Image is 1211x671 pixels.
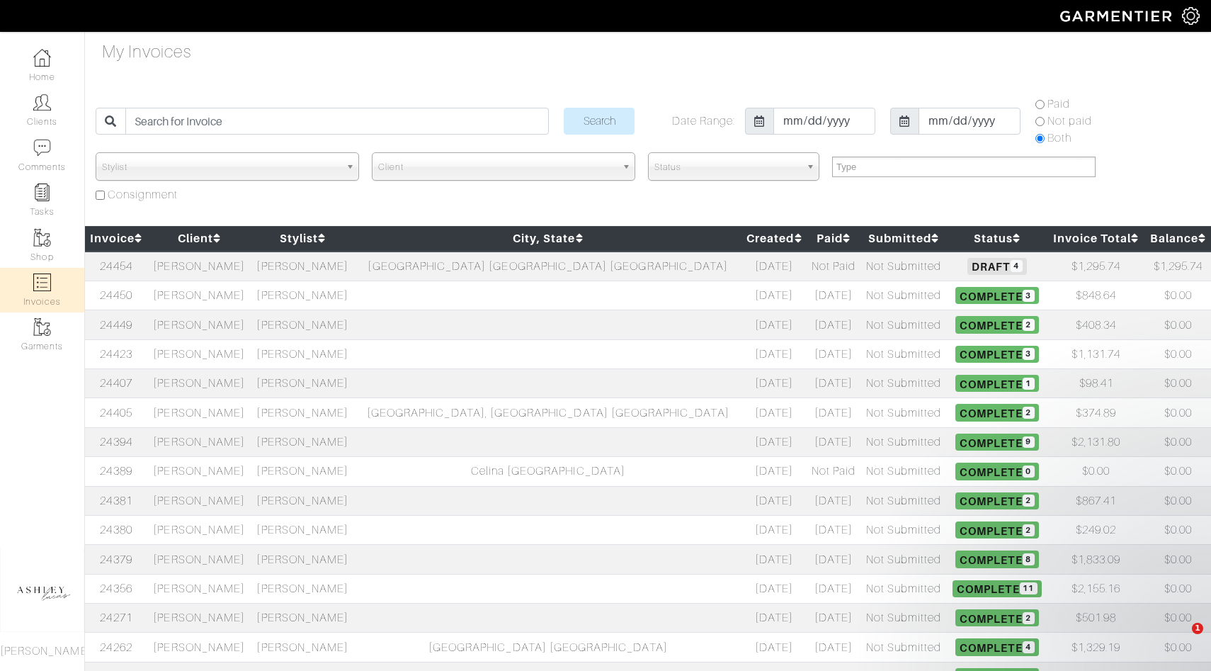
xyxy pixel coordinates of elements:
a: 24394 [100,436,132,449]
span: Complete [955,521,1038,539]
a: 24450 [100,289,132,302]
td: [DATE] [807,486,861,515]
td: $0.00 [1145,310,1211,339]
td: [DATE] [741,545,807,574]
td: [PERSON_NAME] [147,339,251,368]
td: [DATE] [741,633,807,662]
td: $848.64 [1047,281,1145,310]
img: clients-icon-6bae9207a08558b7cb47a8932f037763ab4055f8c8b6bfacd5dc20c3e0201464.png [33,94,51,111]
td: [DATE] [807,515,861,544]
a: Balance [1150,232,1206,245]
td: $0.00 [1145,398,1211,427]
td: [DATE] [741,427,807,456]
td: [PERSON_NAME] [251,398,354,427]
img: comment-icon-a0a6a9ef722e966f86d9cbdc48e553b5cf19dbc54f86b18d962a5391bc8f6eb6.png [33,139,51,157]
td: [DATE] [807,398,861,427]
span: Complete [955,287,1038,304]
input: Search [564,108,635,135]
span: Complete [955,463,1038,480]
td: [PERSON_NAME] [147,633,251,662]
td: Not Submitted [860,574,947,603]
td: Celina [GEOGRAPHIC_DATA] [354,457,741,486]
iframe: Intercom live chat [1163,623,1197,657]
td: $2,131.80 [1047,427,1145,456]
td: [PERSON_NAME] [251,427,354,456]
td: [PERSON_NAME] [251,310,354,339]
span: 2 [1023,319,1035,331]
a: Client [178,232,221,245]
td: [PERSON_NAME] [147,515,251,544]
span: Complete [955,375,1038,392]
td: [DATE] [807,310,861,339]
label: Not paid [1047,113,1092,130]
td: [PERSON_NAME] [251,281,354,310]
td: $1,295.74 [1145,252,1211,281]
img: garments-icon-b7da505a4dc4fd61783c78ac3ca0ef83fa9d6f193b1c9dc38574b1d14d53ca28.png [33,318,51,336]
td: [DATE] [807,339,861,368]
td: [PERSON_NAME] [147,427,251,456]
a: City, State [513,232,584,245]
td: $0.00 [1047,457,1145,486]
span: Client [378,153,616,181]
td: [PERSON_NAME] [147,281,251,310]
span: 2 [1023,495,1035,507]
td: [PERSON_NAME] [147,604,251,633]
td: $0.00 [1145,486,1211,515]
td: $0.00 [1145,339,1211,368]
td: [PERSON_NAME] [251,574,354,603]
a: 24271 [100,611,132,624]
td: [PERSON_NAME] [147,574,251,603]
td: $0.00 [1145,633,1211,662]
span: Stylist [102,153,340,181]
td: [GEOGRAPHIC_DATA] [GEOGRAPHIC_DATA] [GEOGRAPHIC_DATA] [354,252,741,281]
td: [PERSON_NAME] [251,545,354,574]
a: 24356 [100,582,132,595]
a: 24449 [100,319,132,332]
td: Not Submitted [860,369,947,398]
a: Invoice [90,232,142,245]
td: [DATE] [807,369,861,398]
td: [DATE] [741,398,807,427]
td: [PERSON_NAME] [147,310,251,339]
h4: My Invoices [102,42,192,62]
td: [PERSON_NAME] [251,252,354,281]
span: 0 [1023,466,1035,478]
img: garments-icon-b7da505a4dc4fd61783c78ac3ca0ef83fa9d6f193b1c9dc38574b1d14d53ca28.png [33,229,51,247]
span: Complete [955,492,1038,509]
span: 3 [1023,348,1035,360]
span: Complete [955,316,1038,333]
td: [DATE] [807,604,861,633]
td: $867.41 [1047,486,1145,515]
td: [PERSON_NAME] [251,604,354,633]
td: [DATE] [741,574,807,603]
td: [PERSON_NAME] [147,486,251,515]
a: 24379 [100,553,132,566]
td: $408.34 [1047,310,1145,339]
td: Not Submitted [860,545,947,574]
a: 24380 [100,524,132,536]
span: 3 [1023,290,1035,302]
a: 24405 [100,407,132,419]
a: Invoice Total [1053,232,1139,245]
td: [GEOGRAPHIC_DATA], [GEOGRAPHIC_DATA] [GEOGRAPHIC_DATA] [354,398,741,427]
td: [DATE] [741,310,807,339]
td: $1,295.74 [1047,252,1145,281]
td: [DATE] [807,427,861,456]
td: Not Submitted [860,457,947,486]
span: 2 [1023,407,1035,419]
a: 24389 [100,465,132,478]
a: Status [974,232,1020,245]
a: Stylist [280,232,326,245]
td: $1,329.19 [1047,633,1145,662]
span: Draft [967,258,1026,275]
a: Paid [817,232,851,245]
a: 24262 [100,641,132,654]
td: [DATE] [741,486,807,515]
span: 1 [1023,378,1035,390]
td: Not Paid [807,252,861,281]
td: [DATE] [741,604,807,633]
img: gear-icon-white-bd11855cb880d31180b6d7d6211b90ccbf57a29d726f0c71d8c61bd08dd39cc2.png [1182,7,1200,25]
label: Both [1047,130,1071,147]
td: [GEOGRAPHIC_DATA] [GEOGRAPHIC_DATA] [354,633,741,662]
td: $0.00 [1145,427,1211,456]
